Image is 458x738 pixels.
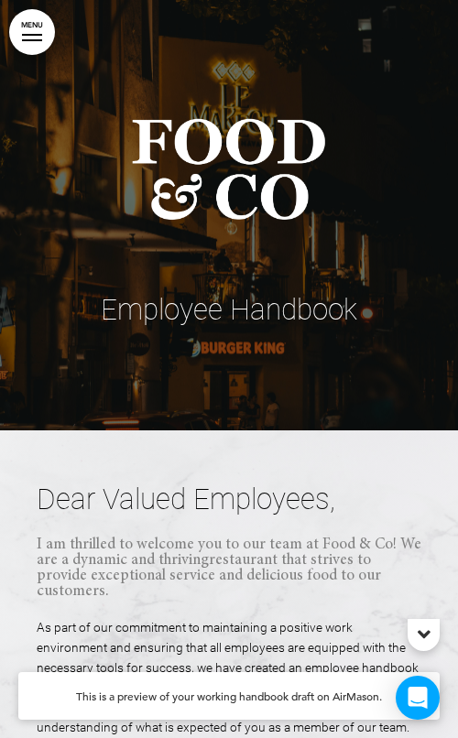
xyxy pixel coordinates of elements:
[37,553,381,600] span: restaurant that strives to provide exceptional service and delicious food to our customers.
[9,9,55,55] a: MENU
[101,293,357,327] span: Employee Handbook
[18,672,440,720] h4: This is a preview of your working handbook draft on AirMason.
[37,483,335,516] span: Dear Valued Employees,
[131,110,327,241] img: 1554745946.png
[396,676,440,720] div: Open Intercom Messenger
[37,537,421,600] span: I am thrilled to welcome you to our team at Food & Co! We are a dynamic and thriving
[37,618,421,738] p: As part of our commitment to maintaining a positive work environment and ensuring that all employ...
